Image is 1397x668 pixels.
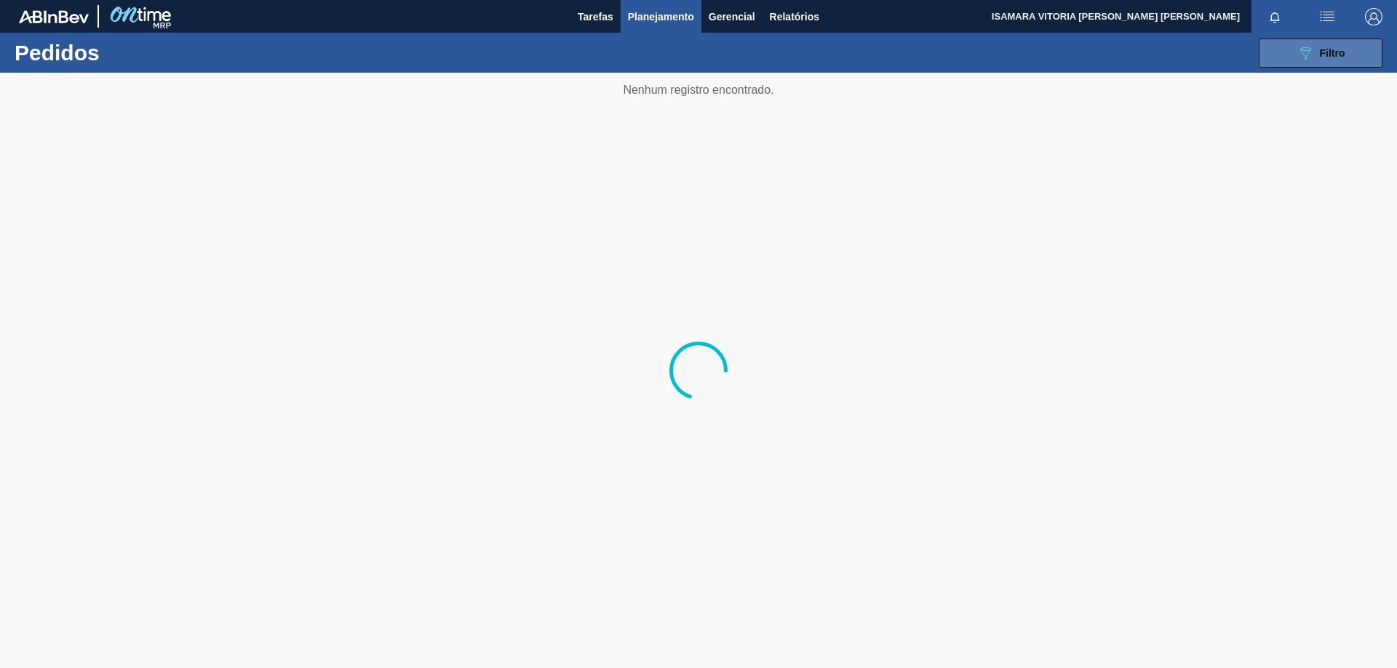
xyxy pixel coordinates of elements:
span: Filtro [1320,47,1345,59]
span: Gerencial [709,8,755,25]
img: TNhmsLtSVTkK8tSr43FrP2fwEKptu5GPRR3wAAAABJRU5ErkJggg== [19,10,89,23]
h1: Pedidos [15,44,232,61]
button: Notificações [1251,7,1298,27]
span: Tarefas [578,8,613,25]
span: Relatórios [770,8,819,25]
span: Planejamento [628,8,694,25]
button: Filtro [1259,39,1382,68]
img: userActions [1318,8,1336,25]
img: Logout [1365,8,1382,25]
